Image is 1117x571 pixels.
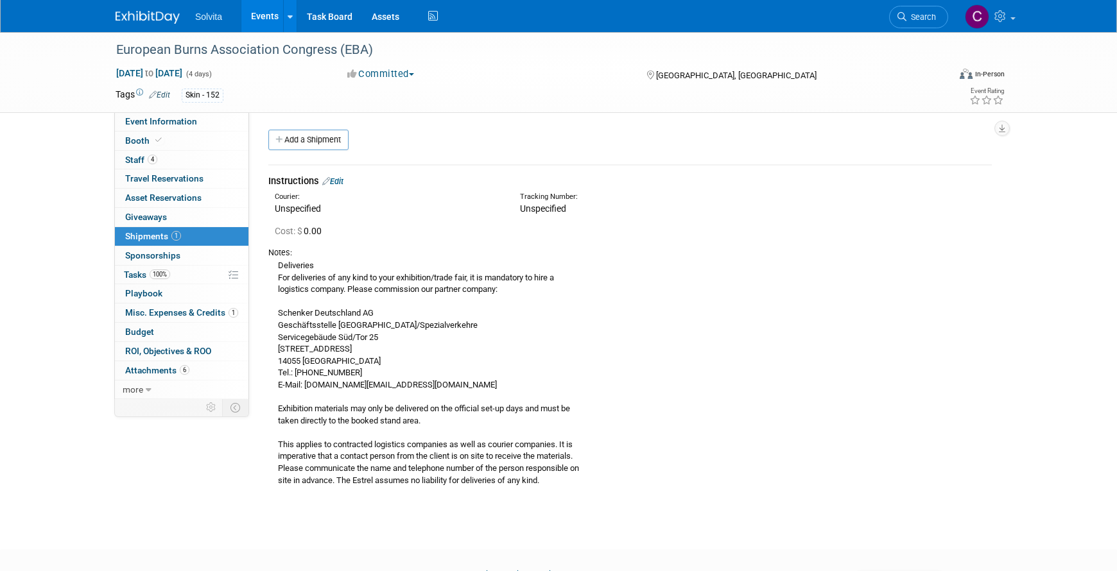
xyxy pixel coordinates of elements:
img: ExhibitDay [116,11,180,24]
a: Sponsorships [115,246,248,265]
a: Giveaways [115,208,248,226]
a: Budget [115,323,248,341]
span: Shipments [125,231,181,241]
span: 4 [148,155,157,164]
div: Tracking Number: [520,192,808,202]
div: Event Format [872,67,1005,86]
a: Travel Reservations [115,169,248,188]
td: Tags [116,88,170,103]
span: Tasks [124,269,170,280]
div: European Burns Association Congress (EBA) [112,38,929,62]
a: Tasks100% [115,266,248,284]
span: Cost: $ [275,226,304,236]
div: Unspecified [275,202,501,215]
a: Misc. Expenses & Credits1 [115,303,248,322]
span: Travel Reservations [125,173,203,183]
a: Attachments6 [115,361,248,380]
a: Search [889,6,948,28]
a: Playbook [115,284,248,303]
div: In-Person [974,69,1005,79]
span: (4 days) [185,70,212,78]
a: Shipments1 [115,227,248,246]
a: ROI, Objectives & ROO [115,342,248,361]
span: more [123,384,143,395]
span: Solvita [195,12,222,22]
span: 100% [150,269,170,279]
i: Booth reservation complete [155,137,162,144]
span: [GEOGRAPHIC_DATA], [GEOGRAPHIC_DATA] [656,71,817,80]
a: Asset Reservations [115,189,248,207]
div: Courier: [275,192,501,202]
div: Event Rating [969,88,1004,94]
img: Format-Inperson.png [960,69,973,79]
span: 1 [229,308,238,318]
td: Personalize Event Tab Strip [200,399,223,416]
span: Budget [125,327,154,337]
a: Staff4 [115,151,248,169]
button: Committed [343,67,419,81]
span: 1 [171,231,181,241]
span: ROI, Objectives & ROO [125,346,211,356]
a: Edit [322,176,343,186]
span: Event Information [125,116,197,126]
img: Cindy Miller [965,4,989,29]
span: Playbook [125,288,162,298]
a: Add a Shipment [268,130,349,150]
span: Sponsorships [125,250,180,260]
div: Instructions [268,175,992,188]
span: Booth [125,135,164,146]
span: to [143,68,155,78]
a: Booth [115,132,248,150]
span: Staff [125,155,157,165]
div: Skin - 152 [182,89,223,102]
span: Asset Reservations [125,192,202,203]
a: more [115,380,248,399]
a: Edit [149,90,170,99]
div: Deliveries For deliveries of any kind to your exhibition/trade fair, it is mandatory to hire a lo... [268,259,992,486]
span: 6 [180,365,189,375]
span: Unspecified [520,203,566,214]
td: Toggle Event Tabs [223,399,249,416]
span: Search [906,12,936,22]
span: Attachments [125,365,189,375]
span: 0.00 [275,226,327,236]
a: Event Information [115,112,248,131]
div: Notes: [268,247,992,259]
span: Giveaways [125,212,167,222]
span: Misc. Expenses & Credits [125,307,238,318]
span: [DATE] [DATE] [116,67,183,79]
